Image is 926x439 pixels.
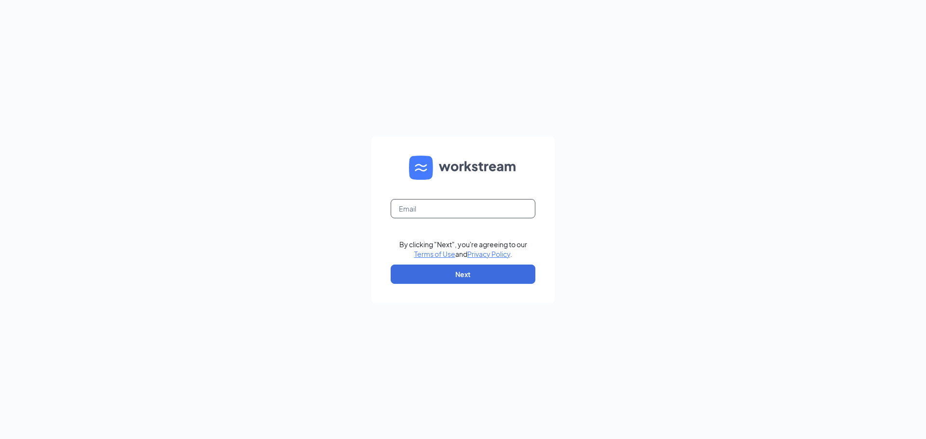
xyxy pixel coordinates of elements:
[391,199,535,218] input: Email
[399,239,527,259] div: By clicking "Next", you're agreeing to our and .
[391,265,535,284] button: Next
[414,250,455,258] a: Terms of Use
[467,250,510,258] a: Privacy Policy
[409,156,517,180] img: WS logo and Workstream text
